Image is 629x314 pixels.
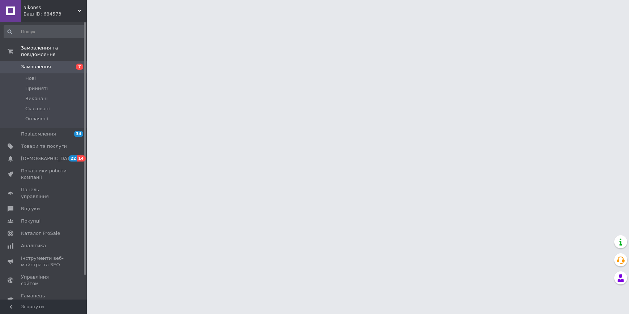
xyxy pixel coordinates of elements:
span: [DEMOGRAPHIC_DATA] [21,155,74,162]
span: Аналітика [21,242,46,249]
span: Покупці [21,218,40,224]
span: Скасовані [25,106,50,112]
span: Гаманець компанії [21,293,67,306]
div: Ваш ID: 684573 [23,11,87,17]
span: Повідомлення [21,131,56,137]
span: 7 [76,64,83,70]
span: Управління сайтом [21,274,67,287]
span: Прийняті [25,85,48,92]
span: Замовлення та повідомлення [21,45,87,58]
span: Виконані [25,95,48,102]
span: Панель управління [21,186,67,199]
span: Інструменти веб-майстра та SEO [21,255,67,268]
span: Каталог ProSale [21,230,60,237]
span: Нові [25,75,36,82]
span: Відгуки [21,206,40,212]
span: Замовлення [21,64,51,70]
input: Пошук [4,25,85,38]
span: 14 [77,155,85,162]
span: aikonss [23,4,78,11]
span: Оплачені [25,116,48,122]
span: Товари та послуги [21,143,67,150]
span: Показники роботи компанії [21,168,67,181]
span: 34 [74,131,83,137]
span: 22 [69,155,77,162]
